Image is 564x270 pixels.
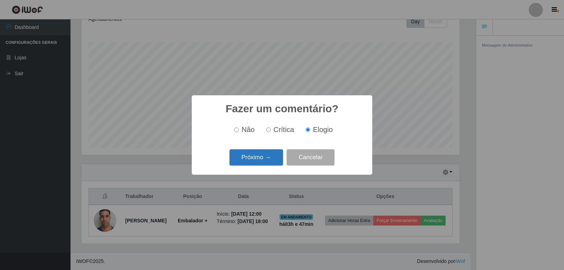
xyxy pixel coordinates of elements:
[226,102,338,115] h2: Fazer um comentário?
[241,126,255,133] span: Não
[229,149,283,166] button: Próximo →
[313,126,333,133] span: Elogio
[274,126,294,133] span: Crítica
[234,127,239,132] input: Não
[266,127,271,132] input: Crítica
[287,149,335,166] button: Cancelar
[306,127,310,132] input: Elogio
